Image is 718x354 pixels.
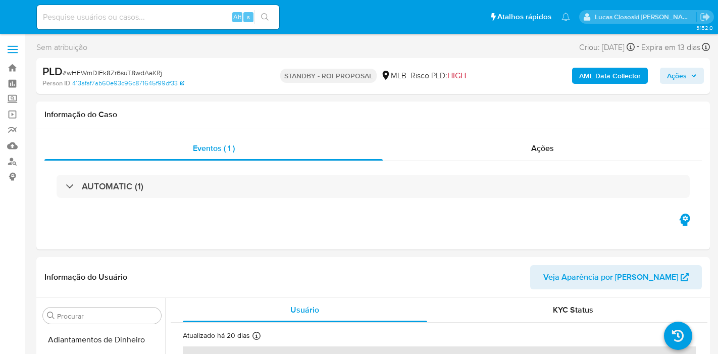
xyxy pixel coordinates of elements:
[637,40,639,54] span: -
[44,110,702,120] h1: Informação do Caso
[247,12,250,22] span: s
[39,328,165,352] button: Adiantamentos de Dinheiro
[44,272,127,282] h1: Informação do Usuário
[579,40,635,54] div: Criou: [DATE]
[57,312,157,321] input: Procurar
[381,70,406,81] div: MLB
[254,10,275,24] button: search-icon
[667,68,687,84] span: Ações
[57,175,690,198] div: AUTOMATIC (1)
[280,69,377,83] p: STANDBY - ROI PROPOSAL
[497,12,551,22] span: Atalhos rápidos
[193,142,235,154] span: Eventos ( 1 )
[37,11,279,24] input: Pesquise usuários ou casos...
[63,68,162,78] span: # wHEWmDIEk8Zr6suT8wdAaKRj
[36,42,87,53] span: Sem atribuição
[183,331,250,340] p: Atualizado há 20 dias
[543,265,678,289] span: Veja Aparência por [PERSON_NAME]
[42,79,70,88] b: Person ID
[579,68,641,84] b: AML Data Collector
[72,79,184,88] a: 413afaf7ab60e93c96c871645f99df33
[561,13,570,21] a: Notificações
[42,63,63,79] b: PLD
[660,68,704,84] button: Ações
[700,12,710,22] a: Sair
[530,265,702,289] button: Veja Aparência por [PERSON_NAME]
[290,304,319,316] span: Usuário
[233,12,241,22] span: Alt
[641,42,700,53] span: Expira em 13 dias
[82,181,143,192] h3: AUTOMATIC (1)
[447,70,466,81] span: HIGH
[595,12,697,22] p: lucas.clososki@mercadolivre.com
[411,70,466,81] span: Risco PLD:
[553,304,593,316] span: KYC Status
[531,142,554,154] span: Ações
[47,312,55,320] button: Procurar
[572,68,648,84] button: AML Data Collector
